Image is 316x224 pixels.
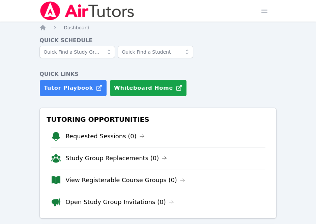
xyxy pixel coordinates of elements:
[65,197,174,207] a: Open Study Group Invitations (0)
[39,24,277,31] nav: Breadcrumb
[45,113,271,125] h3: Tutoring Opportunities
[39,70,277,78] h4: Quick Links
[39,46,115,58] input: Quick Find a Study Group
[39,1,135,20] img: Air Tutors
[64,25,89,30] span: Dashboard
[118,46,193,58] input: Quick Find a Student
[110,80,187,96] button: Whiteboard Home
[65,132,145,141] a: Requested Sessions (0)
[39,80,107,96] a: Tutor Playbook
[65,175,185,185] a: View Registerable Course Groups (0)
[39,36,277,45] h4: Quick Schedule
[65,153,167,163] a: Study Group Replacements (0)
[64,24,89,31] a: Dashboard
